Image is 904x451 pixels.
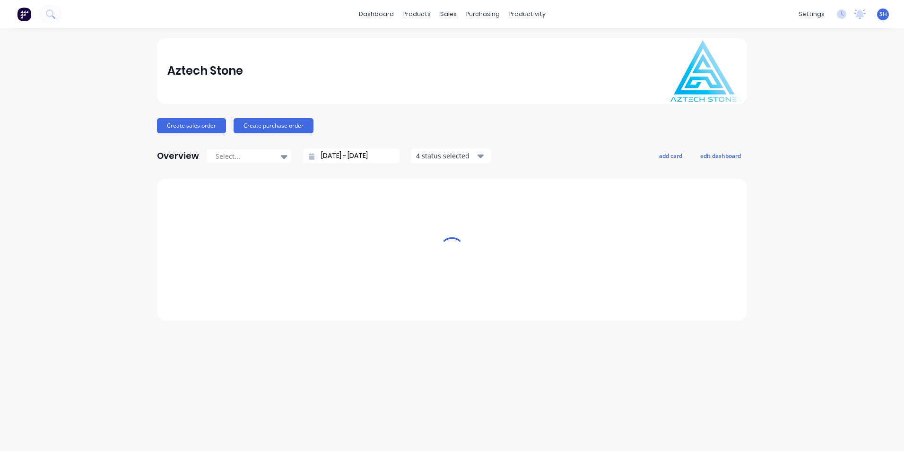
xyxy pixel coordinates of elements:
[794,7,829,21] div: settings
[653,149,688,162] button: add card
[435,7,461,21] div: sales
[504,7,550,21] div: productivity
[670,40,737,102] img: Aztech Stone
[879,10,887,18] span: SH
[411,149,491,163] button: 4 status selected
[234,118,313,133] button: Create purchase order
[461,7,504,21] div: purchasing
[399,7,435,21] div: products
[157,147,199,165] div: Overview
[416,151,476,161] div: 4 status selected
[354,7,399,21] a: dashboard
[17,7,31,21] img: Factory
[157,118,226,133] button: Create sales order
[694,149,747,162] button: edit dashboard
[167,61,243,80] div: Aztech Stone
